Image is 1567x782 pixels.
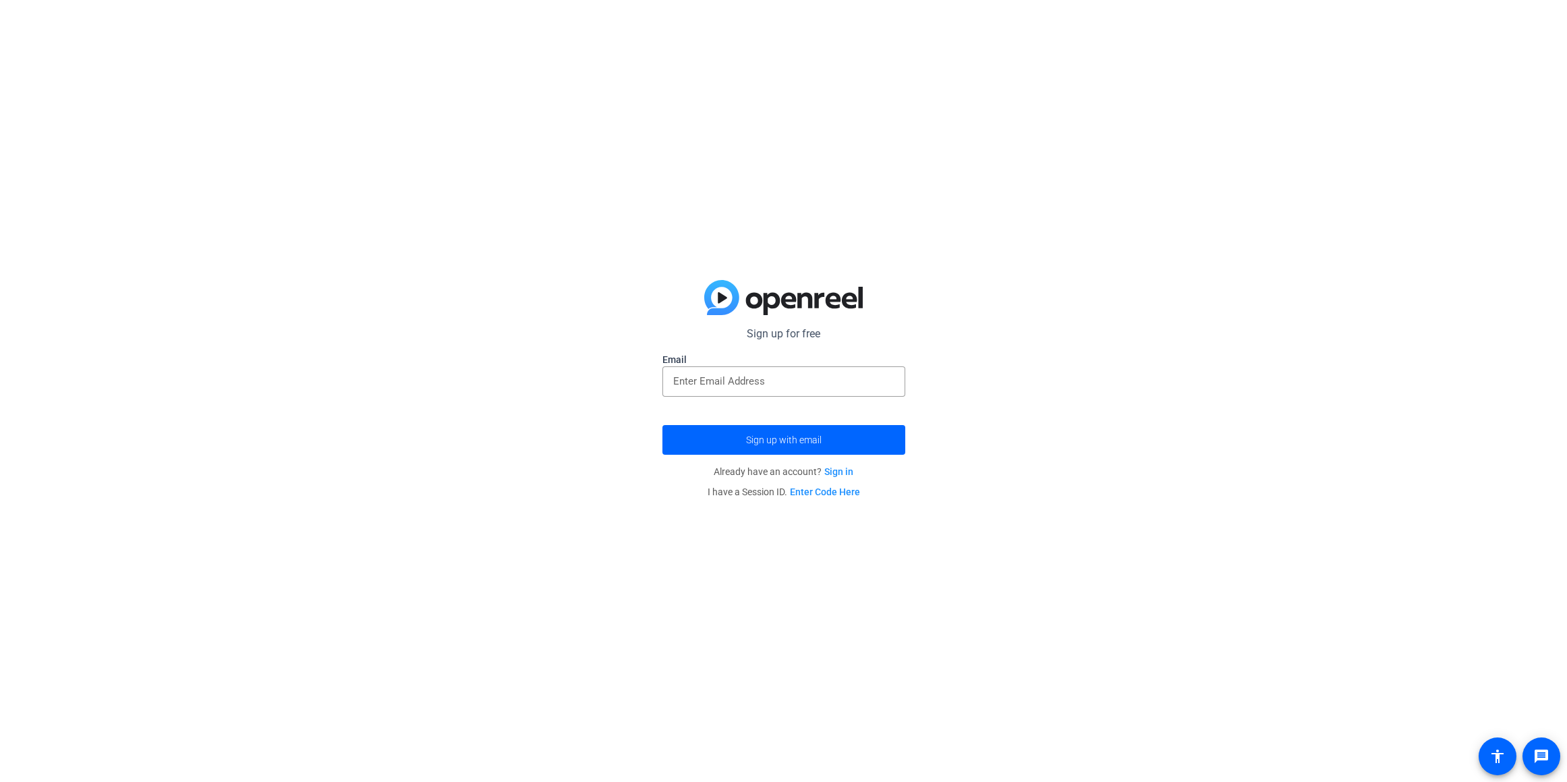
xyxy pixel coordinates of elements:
mat-icon: message [1533,748,1549,764]
p: Sign up for free [662,326,905,342]
a: Enter Code Here [790,486,860,497]
label: Email [662,353,905,366]
a: Sign in [824,466,853,477]
mat-icon: accessibility [1489,748,1506,764]
span: Already have an account? [714,466,853,477]
button: Sign up with email [662,425,905,455]
input: Enter Email Address [673,373,894,389]
span: I have a Session ID. [708,486,860,497]
img: blue-gradient.svg [704,280,863,315]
